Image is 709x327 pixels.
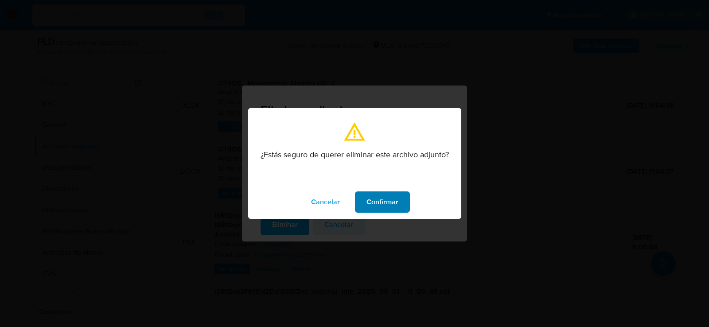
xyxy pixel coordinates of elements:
[248,108,461,219] div: modal_confirmation.title
[355,191,410,213] button: modal_confirmation.confirm
[311,192,340,212] span: Cancelar
[366,192,398,212] span: Confirmar
[300,191,351,213] button: modal_confirmation.cancel
[261,150,449,160] p: ¿Estás seguro de querer eliminar este archivo adjunto?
